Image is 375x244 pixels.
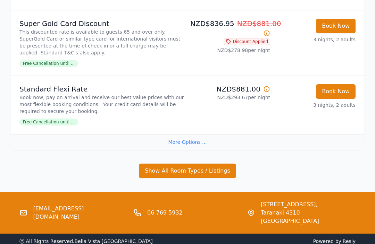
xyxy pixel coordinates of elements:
[261,209,356,226] span: Taranaki 4310 [GEOGRAPHIC_DATA]
[19,60,78,67] span: Free Cancellation until ...
[224,38,270,45] span: Discount Applied
[316,19,356,34] button: Book Now
[190,85,270,94] p: NZD$881.00
[139,164,236,178] button: Show All Room Types / Listings
[316,85,356,99] button: Book Now
[19,119,78,126] span: Free Cancellation until ...
[190,19,270,38] p: NZD$836.95
[276,36,356,43] p: 3 nights, 2 adults
[19,94,185,115] p: Book now, pay on arrival and receive our best value prices with our most flexible booking conditi...
[237,20,281,28] span: NZD$881.00
[190,94,270,101] p: NZD$293.67 per night
[147,209,183,217] a: 06 769 5932
[190,47,270,54] p: NZD$278.98 per night
[19,29,185,56] p: This discounted rate is available to guests 65 and over only. SuperGold Card or similar type card...
[19,85,185,94] p: Standard Flexi Rate
[261,201,356,209] span: [STREET_ADDRESS],
[33,205,128,221] a: [EMAIL_ADDRESS][DOMAIN_NAME]
[19,19,185,29] p: Super Gold Card Discount
[276,102,356,109] p: 3 nights, 2 adults
[11,134,364,150] div: More Options ...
